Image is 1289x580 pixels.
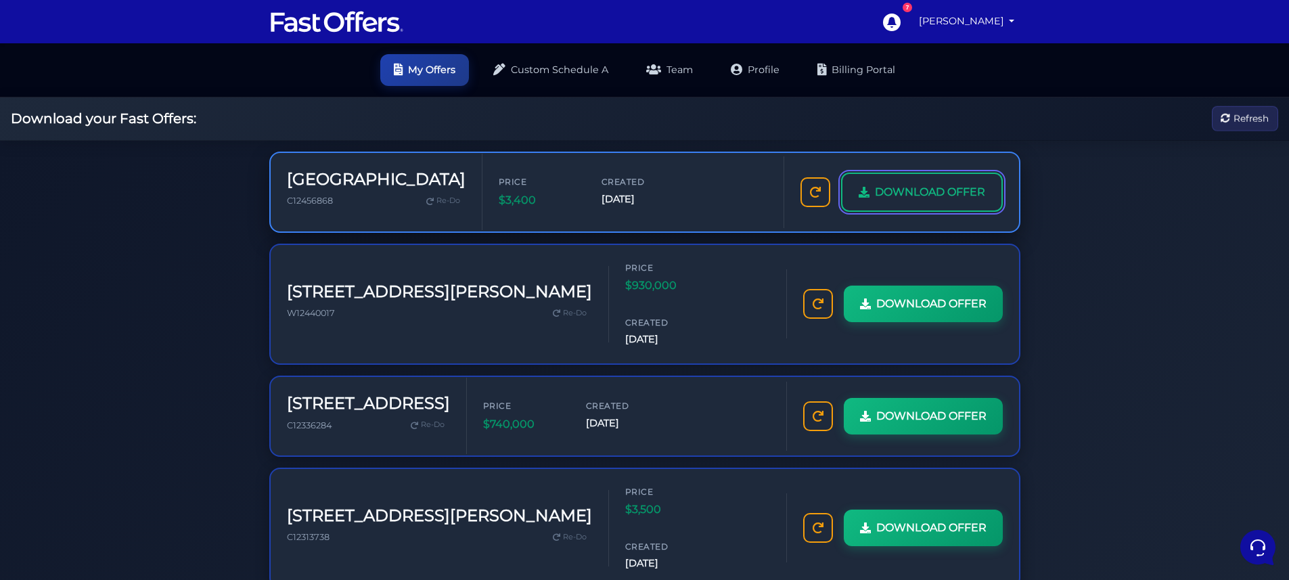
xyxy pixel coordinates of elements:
span: [DATE] [602,192,683,207]
span: Re-Do [563,531,587,543]
a: See all [219,76,249,87]
span: Created [586,399,667,412]
img: dark [43,97,70,125]
a: Custom Schedule A [480,54,622,86]
img: dark [22,97,49,125]
button: Home [11,434,94,466]
a: DOWNLOAD OFFER [844,510,1003,546]
span: DOWNLOAD OFFER [875,183,985,201]
a: Team [633,54,706,86]
span: Created [625,540,706,553]
span: W12440017 [287,308,335,318]
span: DOWNLOAD OFFER [876,519,987,537]
p: Home [41,453,64,466]
a: DOWNLOAD OFFER [844,398,1003,434]
a: Profile [717,54,793,86]
span: C12336284 [287,420,332,430]
span: Price [483,399,564,412]
iframe: Customerly Messenger Launcher [1238,527,1278,568]
a: Re-Do [547,529,592,546]
a: Re-Do [547,305,592,322]
span: $740,000 [483,416,564,433]
h2: Download your Fast Offers: [11,110,196,127]
span: DOWNLOAD OFFER [876,295,987,313]
span: Refresh [1234,111,1269,126]
a: DOWNLOAD OFFER [844,286,1003,322]
a: Billing Portal [804,54,909,86]
span: Price [625,485,706,498]
span: $3,500 [625,501,706,518]
a: 7 [876,6,907,37]
div: 7 [903,3,912,12]
a: Re-Do [421,192,466,210]
span: [DATE] [625,332,706,347]
span: Created [602,175,683,188]
h3: [STREET_ADDRESS][PERSON_NAME] [287,506,592,526]
p: Help [210,453,227,466]
span: Find an Answer [22,189,92,200]
h3: [GEOGRAPHIC_DATA] [287,170,466,189]
p: Messages [116,453,155,466]
span: Re-Do [563,307,587,319]
span: $930,000 [625,277,706,294]
span: Price [625,261,706,274]
button: Start a Conversation [22,135,249,162]
button: Messages [94,434,177,466]
span: Your Conversations [22,76,110,87]
a: Open Help Center [168,189,249,200]
h2: Hello [PERSON_NAME] 👋 [11,11,227,54]
span: Price [499,175,580,188]
h3: [STREET_ADDRESS] [287,394,450,414]
a: [PERSON_NAME] [913,8,1020,35]
h3: [STREET_ADDRESS][PERSON_NAME] [287,282,592,302]
span: Created [625,316,706,329]
span: Re-Do [436,195,460,207]
span: DOWNLOAD OFFER [876,407,987,425]
a: My Offers [380,54,469,86]
button: Help [177,434,260,466]
span: $3,400 [499,192,580,209]
a: Re-Do [405,416,450,434]
input: Search for an Article... [30,219,221,232]
a: DOWNLOAD OFFER [841,173,1003,212]
span: Start a Conversation [97,143,189,154]
span: Re-Do [421,419,445,431]
span: [DATE] [586,416,667,431]
span: C12313738 [287,532,330,542]
span: [DATE] [625,556,706,571]
span: C12456868 [287,196,333,206]
button: Refresh [1212,106,1278,131]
